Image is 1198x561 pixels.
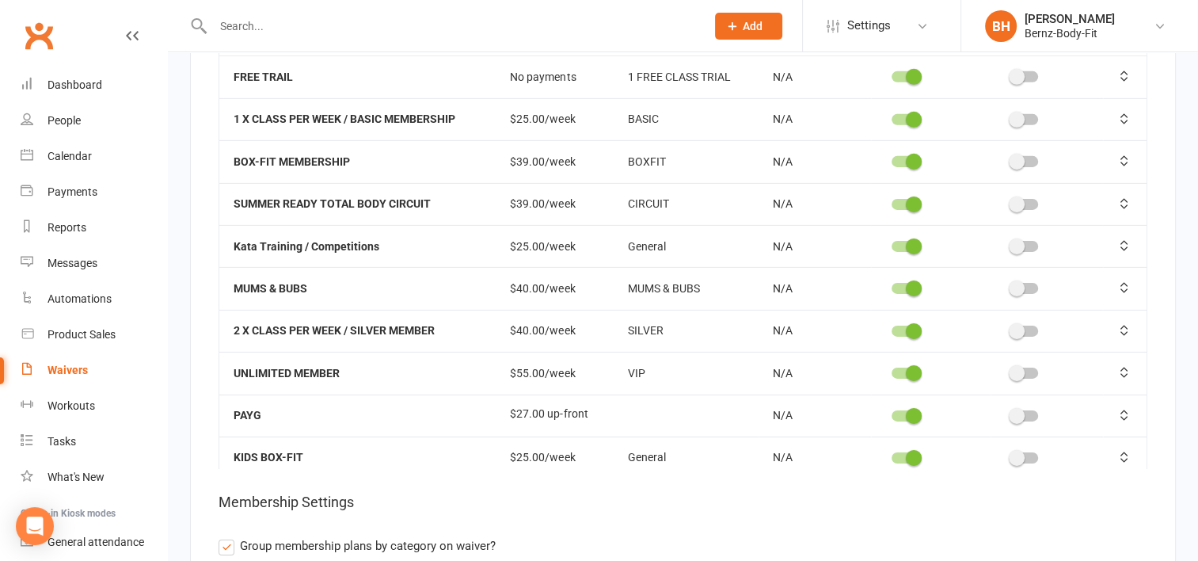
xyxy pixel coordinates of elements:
td: BASIC [614,98,759,140]
strong: 2 X CLASS PER WEEK / SILVER MEMBER [234,324,435,337]
strong: KIDS BOX-FIT [234,451,303,464]
div: $40.00/week [510,325,599,337]
div: Payments [48,185,97,198]
span: Settings [847,8,891,44]
div: Tasks [48,435,76,448]
a: Reports [21,210,167,246]
h5: Membership Settings [219,491,1147,514]
td: MUMS & BUBS [614,267,759,309]
strong: MUMS & BUBS [234,282,307,295]
a: People [21,103,167,139]
div: Product Sales [48,328,116,341]
td: N/A [759,225,871,267]
div: $25.00/week [510,241,599,253]
button: Add [715,13,782,40]
div: General attendance [48,536,144,548]
strong: SUMMER READY TOTAL BODY CIRCUIT [234,197,431,210]
a: What's New [21,460,167,495]
div: $27.00 up-front [510,408,599,420]
span: Add [743,20,763,32]
a: General attendance kiosk mode [21,525,167,560]
td: 1 FREE CLASS TRIAL [614,55,759,97]
input: Search... [208,15,694,37]
strong: FREE TRAIL [234,71,293,83]
td: N/A [759,140,871,182]
span: Group membership plans by category on waiver? [240,536,496,553]
a: Payments [21,174,167,210]
a: Waivers [21,353,167,388]
div: Automations [48,292,112,305]
td: N/A [759,267,871,309]
td: N/A [759,55,871,97]
strong: Kata Training / Competitions [234,240,379,253]
div: $25.00/week [510,452,599,464]
strong: UNLIMITED MEMBER [234,367,340,380]
a: Clubworx [19,16,59,55]
div: $25.00/week [510,113,599,125]
div: $40.00/week [510,283,599,295]
td: N/A [759,98,871,140]
td: General [614,225,759,267]
a: Dashboard [21,67,167,103]
strong: 1 X CLASS PER WEEK / BASIC MEMBERSHIP [234,113,455,125]
div: Bernz-Body-Fit [1025,26,1115,40]
div: Messages [48,257,97,269]
td: General [614,437,759,479]
div: Waivers [48,364,88,376]
td: VIP [614,352,759,394]
td: SILVER [614,310,759,352]
a: Messages [21,246,167,281]
div: What's New [48,471,105,483]
a: Product Sales [21,317,167,353]
div: $39.00/week [510,198,599,210]
div: $39.00/week [510,156,599,168]
div: $55.00/week [510,368,599,380]
div: Workouts [48,399,95,412]
td: N/A [759,183,871,225]
div: [PERSON_NAME] [1025,12,1115,26]
a: Workouts [21,388,167,424]
a: Tasks [21,424,167,460]
div: Reports [48,221,86,234]
div: No payments [510,71,599,83]
strong: PAYG [234,409,261,422]
a: Calendar [21,139,167,174]
td: N/A [759,395,871,437]
td: CIRCUIT [614,183,759,225]
td: N/A [759,310,871,352]
div: Dashboard [48,78,102,91]
div: Calendar [48,150,92,162]
div: BH [985,10,1017,42]
a: Automations [21,281,167,317]
strong: BOX-FIT MEMBERSHIP [234,155,350,168]
div: People [48,114,81,127]
td: N/A [759,437,871,479]
div: Open Intercom Messenger [16,507,54,545]
td: N/A [759,352,871,394]
td: BOXFIT [614,140,759,182]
